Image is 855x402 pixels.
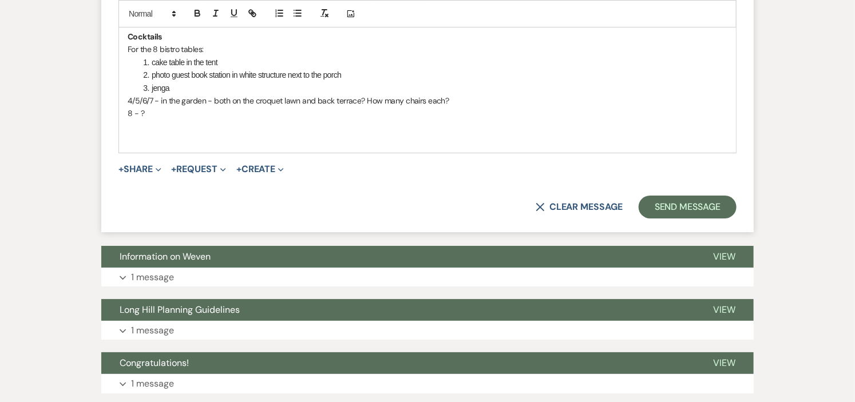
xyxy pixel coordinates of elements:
button: Request [172,165,226,174]
button: Long Hill Planning Guidelines [101,299,695,321]
p: For the 8 bistro tables: [128,43,727,55]
button: Information on Weven [101,246,695,268]
span: View [713,250,735,262]
button: Share [118,165,161,174]
button: View [695,352,754,374]
span: + [172,165,177,174]
span: Information on Weven [120,250,211,262]
p: 1 message [131,270,174,285]
button: View [695,246,754,268]
span: + [236,165,242,174]
button: Clear message [536,202,623,212]
p: 1 message [131,323,174,338]
button: Congratulations! [101,352,695,374]
button: 1 message [101,374,754,393]
p: 4/5/6/7 - in the garden - both on the croquet lawn and back terrace? How many chairs each? [128,94,727,107]
span: View [713,304,735,316]
button: Create [236,165,284,174]
button: 1 message [101,268,754,287]
button: View [695,299,754,321]
span: Long Hill Planning Guidelines [120,304,240,316]
li: cake table in the tent [140,56,727,69]
button: Send Message [639,196,737,218]
span: + [118,165,124,174]
p: 8 - ? [128,107,727,120]
li: jenga [140,82,727,94]
button: 1 message [101,321,754,340]
span: View [713,357,735,369]
strong: Cocktails [128,31,162,42]
p: 1 message [131,376,174,391]
li: photo guest book station in white structure next to the porch [140,69,727,81]
span: Congratulations! [120,357,189,369]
